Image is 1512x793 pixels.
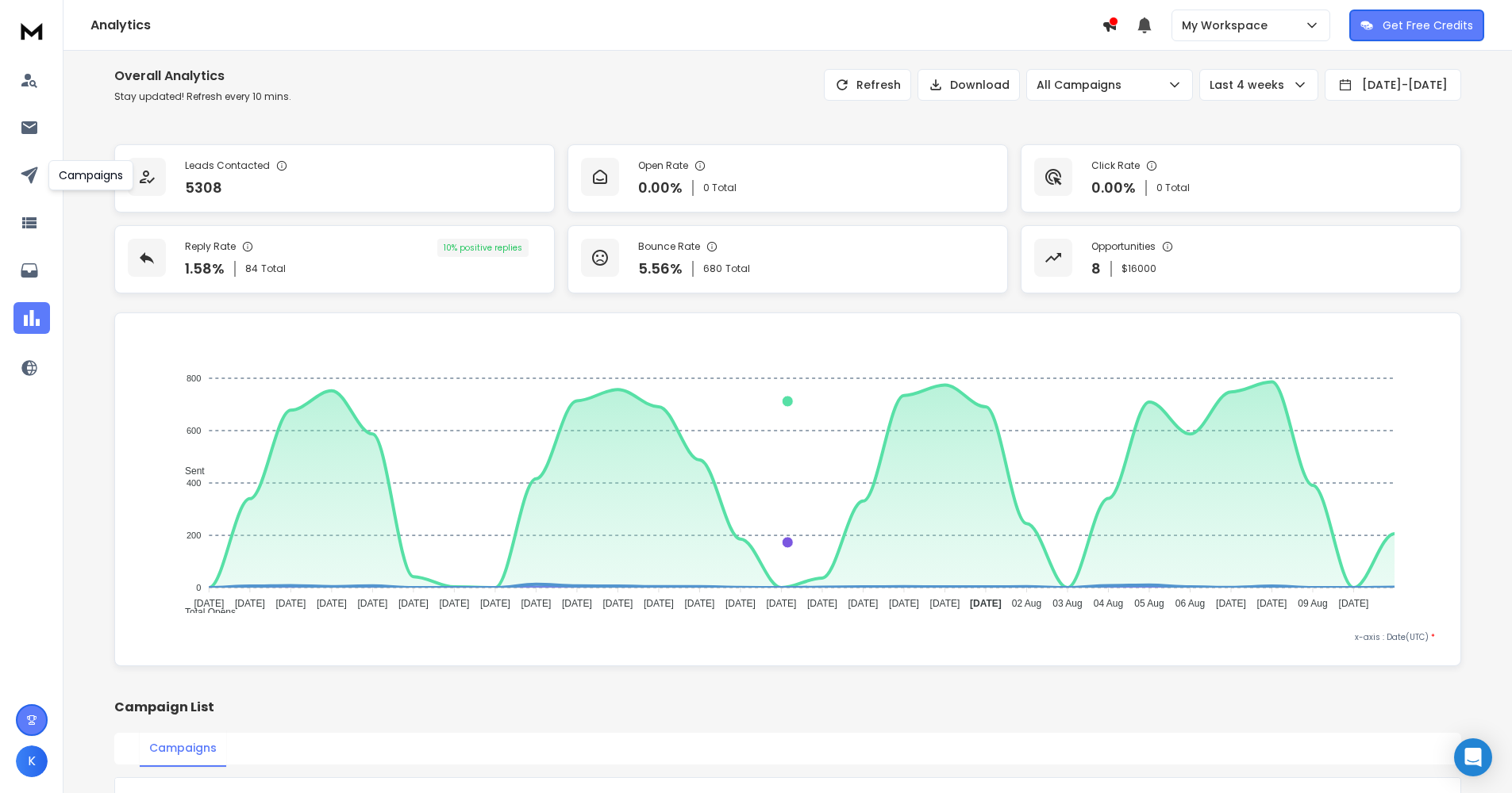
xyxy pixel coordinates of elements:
button: K [16,745,48,777]
span: 84 [245,262,258,275]
p: Opportunities [1091,240,1156,253]
tspan: 600 [187,426,201,435]
span: 680 [703,262,722,275]
p: Stay updated! Refresh every 10 mins. [114,90,291,103]
a: Reply Rate1.58%84Total10% positive replies [114,225,555,293]
tspan: [DATE] [275,598,306,609]
span: Total [261,262,286,275]
div: 10 % positive replies [437,239,529,257]
button: Campaigns [140,730,226,767]
p: 0 Total [1156,182,1190,194]
tspan: [DATE] [930,598,960,609]
span: Sent [173,465,205,477]
p: 5.56 % [638,258,683,280]
tspan: [DATE] [644,598,674,609]
p: 5308 [185,177,222,199]
button: Download [918,69,1020,101]
p: 1.58 % [185,258,225,280]
p: My Workspace [1182,17,1274,33]
tspan: [DATE] [317,598,347,609]
tspan: 800 [187,374,201,383]
h2: Campaign List [114,698,1461,717]
p: All Campaigns [1037,77,1128,93]
a: Leads Contacted5308 [114,144,555,213]
tspan: [DATE] [1339,598,1369,609]
button: Get Free Credits [1349,10,1484,41]
span: Total [725,262,750,275]
a: Opportunities8$16000 [1021,225,1461,293]
div: Open Intercom Messenger [1454,738,1492,776]
tspan: [DATE] [970,598,1002,609]
tspan: 200 [187,531,201,540]
p: 0 Total [703,182,737,194]
tspan: [DATE] [194,598,224,609]
p: Reply Rate [185,240,236,253]
tspan: 03 Aug [1052,598,1082,609]
span: Total Opens [173,607,236,618]
a: Click Rate0.00%0 Total [1021,144,1461,213]
tspan: [DATE] [1216,598,1246,609]
tspan: [DATE] [725,598,756,609]
img: logo [16,16,48,45]
h1: Overall Analytics [114,67,291,86]
tspan: 05 Aug [1134,598,1164,609]
tspan: [DATE] [602,598,633,609]
tspan: [DATE] [521,598,551,609]
p: Refresh [856,77,901,93]
button: Refresh [824,69,911,101]
p: Bounce Rate [638,240,700,253]
tspan: 400 [187,478,201,488]
h1: Analytics [90,16,1102,35]
tspan: [DATE] [562,598,592,609]
a: Open Rate0.00%0 Total [567,144,1008,213]
tspan: [DATE] [1257,598,1287,609]
tspan: [DATE] [235,598,265,609]
a: Bounce Rate5.56%680Total [567,225,1008,293]
tspan: [DATE] [398,598,429,609]
div: Campaigns [48,160,133,190]
p: Leads Contacted [185,159,270,172]
p: $ 16000 [1121,262,1156,275]
p: Click Rate [1091,159,1140,172]
tspan: [DATE] [684,598,714,609]
tspan: 02 Aug [1012,598,1041,609]
p: 0.00 % [1091,177,1136,199]
tspan: 04 Aug [1094,598,1123,609]
tspan: [DATE] [848,598,879,609]
p: x-axis : Date(UTC) [140,631,1435,643]
tspan: [DATE] [439,598,469,609]
p: 8 [1091,258,1101,280]
button: [DATE]-[DATE] [1325,69,1461,101]
tspan: [DATE] [767,598,797,609]
p: 0.00 % [638,177,683,199]
tspan: 06 Aug [1175,598,1205,609]
p: Open Rate [638,159,688,172]
tspan: [DATE] [480,598,510,609]
tspan: [DATE] [357,598,387,609]
tspan: [DATE] [889,598,919,609]
tspan: 09 Aug [1298,598,1328,609]
tspan: [DATE] [807,598,837,609]
p: Get Free Credits [1383,17,1473,33]
p: Last 4 weeks [1210,77,1291,93]
p: Download [950,77,1010,93]
tspan: 0 [196,583,201,592]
